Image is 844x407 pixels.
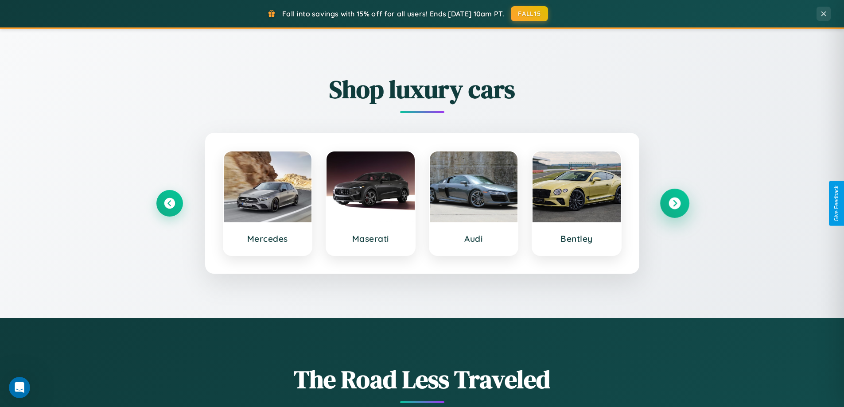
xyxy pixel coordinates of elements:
[439,233,509,244] h3: Audi
[156,362,688,396] h1: The Road Less Traveled
[511,6,548,21] button: FALL15
[233,233,303,244] h3: Mercedes
[156,72,688,106] h2: Shop luxury cars
[833,186,840,221] div: Give Feedback
[9,377,30,398] iframe: Intercom live chat
[282,9,504,18] span: Fall into savings with 15% off for all users! Ends [DATE] 10am PT.
[335,233,406,244] h3: Maserati
[541,233,612,244] h3: Bentley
